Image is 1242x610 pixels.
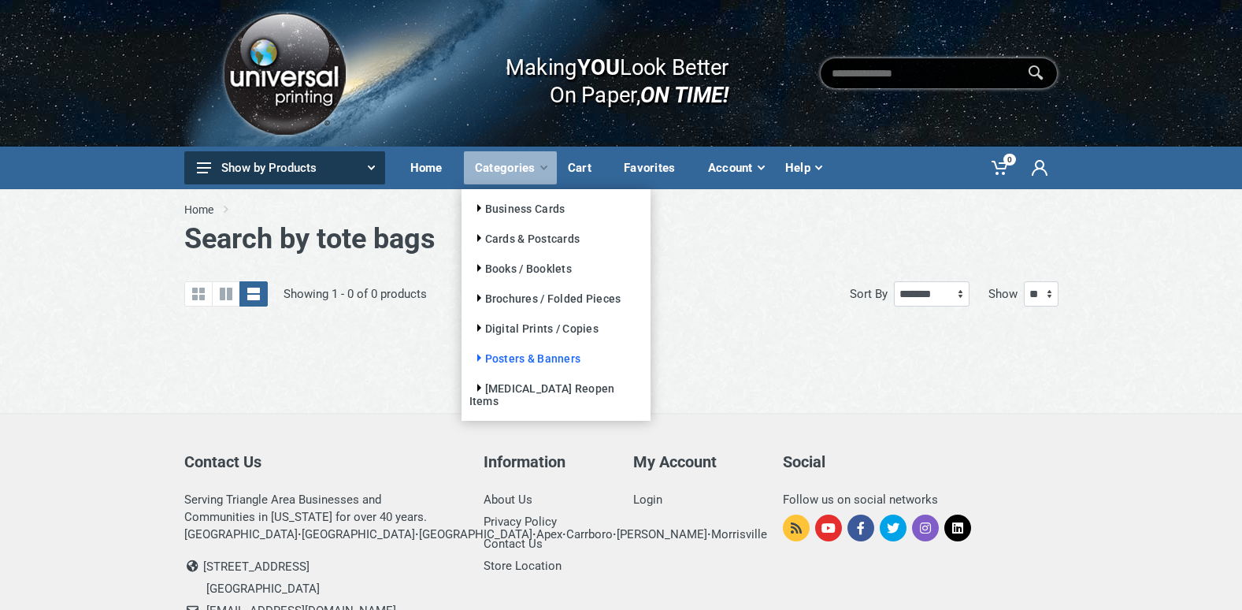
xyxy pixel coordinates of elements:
[484,537,543,551] a: Contact Us
[469,232,580,245] a: Cards & Postcards
[577,54,620,80] b: YOU
[184,202,213,218] a: Home
[184,452,460,471] h5: Contact Us
[184,222,1058,256] h1: Search by tote bags
[475,38,729,109] div: Making Look Better On Paper,
[783,491,1058,508] div: Follow us on social networks
[184,491,460,543] div: Serving Triangle Area Businesses and Communities in [US_STATE] for over 40 years. [GEOGRAPHIC_DAT...
[557,151,613,184] div: Cart
[469,203,565,215] a: Business Cards
[218,7,350,140] img: Logo.png
[298,527,302,541] strong: ·
[469,352,581,365] a: Posters & Banners
[613,151,697,184] div: Favorites
[469,292,621,305] a: Brochures / Folded Pieces
[981,147,1021,189] a: 0
[557,147,613,189] a: Cart
[469,382,615,407] a: [MEDICAL_DATA] Reopen Items
[184,202,1058,218] nav: breadcrumb
[1003,154,1016,166] span: 0
[469,262,572,275] a: Books / Booklets
[484,559,562,573] a: Store Location
[633,452,759,471] h5: My Account
[399,147,464,189] a: Home
[184,556,460,578] li: [STREET_ADDRESS]
[774,151,832,184] div: Help
[415,527,419,541] strong: ·
[783,452,1058,471] h5: Social
[284,285,427,303] div: Showing 1 - 0 of 0 products
[640,81,729,108] i: ON TIME!
[484,452,610,471] h5: Information
[697,151,774,184] div: Account
[613,147,697,189] a: Favorites
[469,322,599,335] a: Digital Prints / Copies
[633,493,662,507] a: Login
[206,578,460,600] li: [GEOGRAPHIC_DATA]
[464,151,557,184] div: Categories
[399,151,464,184] div: Home
[184,151,385,184] button: Show by Products
[484,493,532,507] a: About Us
[484,515,557,529] a: Privacy Policy
[988,285,1018,303] label: Show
